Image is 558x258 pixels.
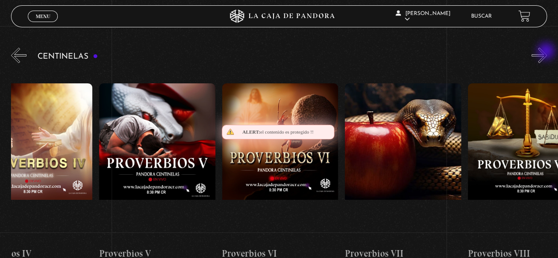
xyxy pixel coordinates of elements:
button: Previous [11,48,26,63]
button: Next [532,48,547,63]
a: View your shopping cart [518,10,530,22]
span: Cerrar [33,21,53,27]
span: [PERSON_NAME] [396,11,450,22]
span: Menu [36,14,50,19]
h3: Centinelas [37,52,98,61]
div: el contenido es protegido !! [222,125,334,139]
a: Buscar [471,14,492,19]
span: Alert: [242,129,260,135]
